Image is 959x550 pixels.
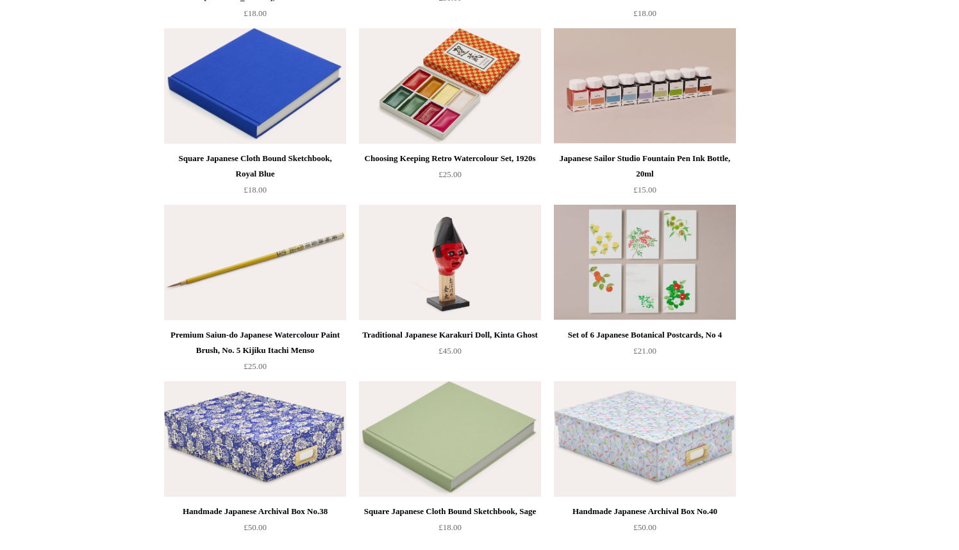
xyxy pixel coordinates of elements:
[554,205,736,320] img: Set of 6 Japanese Botanical Postcards, No 4
[164,381,346,497] img: Handmade Japanese Archival Box No.38
[554,205,736,320] a: Set of 6 Japanese Botanical Postcards, No 4 Set of 6 Japanese Botanical Postcards, No 4
[164,151,346,203] a: Square Japanese Cloth Bound Sketchbook, Royal Blue £18.00
[633,346,656,356] span: £21.00
[362,504,538,519] div: Square Japanese Cloth Bound Sketchbook, Sage
[362,327,538,343] div: Traditional Japanese Karakuri Doll, Kinta Ghost
[554,381,736,497] a: Handmade Japanese Archival Box No.40 Handmade Japanese Archival Box No.40
[557,151,733,182] div: Japanese Sailor Studio Fountain Pen Ink Bottle, 20ml
[359,205,541,320] img: Traditional Japanese Karakuri Doll, Kinta Ghost
[633,522,656,532] span: £50.00
[244,361,267,371] span: £25.00
[362,151,538,166] div: Choosing Keeping Retro Watercolour Set, 1920s
[438,169,462,179] span: £25.00
[244,185,267,194] span: £18.00
[633,8,656,18] span: £18.00
[554,151,736,203] a: Japanese Sailor Studio Fountain Pen Ink Bottle, 20ml £15.00
[164,28,346,144] img: Square Japanese Cloth Bound Sketchbook, Royal Blue
[554,28,736,144] a: Japanese Sailor Studio Fountain Pen Ink Bottle, 20ml Japanese Sailor Studio Fountain Pen Ink Bott...
[164,327,346,380] a: Premium Saiun-do Japanese Watercolour Paint Brush, No. 5 Kijiku Itachi Menso £25.00
[164,381,346,497] a: Handmade Japanese Archival Box No.38 Handmade Japanese Archival Box No.38
[164,205,346,320] a: Premium Saiun-do Japanese Watercolour Paint Brush, No. 5 Kijiku Itachi Menso Premium Saiun-do Jap...
[167,504,343,519] div: Handmade Japanese Archival Box No.38
[438,522,462,532] span: £18.00
[359,205,541,320] a: Traditional Japanese Karakuri Doll, Kinta Ghost Traditional Japanese Karakuri Doll, Kinta Ghost
[167,327,343,358] div: Premium Saiun-do Japanese Watercolour Paint Brush, No. 5 Kijiku Itachi Menso
[167,151,343,182] div: Square Japanese Cloth Bound Sketchbook, Royal Blue
[359,28,541,144] a: Choosing Keeping Retro Watercolour Set, 1920s Choosing Keeping Retro Watercolour Set, 1920s
[438,346,462,356] span: £45.00
[557,504,733,519] div: Handmade Japanese Archival Box No.40
[554,381,736,497] img: Handmade Japanese Archival Box No.40
[557,327,733,343] div: Set of 6 Japanese Botanical Postcards, No 4
[359,381,541,497] img: Square Japanese Cloth Bound Sketchbook, Sage
[244,522,267,532] span: £50.00
[633,185,656,194] span: £15.00
[359,327,541,380] a: Traditional Japanese Karakuri Doll, Kinta Ghost £45.00
[164,205,346,320] img: Premium Saiun-do Japanese Watercolour Paint Brush, No. 5 Kijiku Itachi Menso
[244,8,267,18] span: £18.00
[164,28,346,144] a: Square Japanese Cloth Bound Sketchbook, Royal Blue Square Japanese Cloth Bound Sketchbook, Royal ...
[359,381,541,497] a: Square Japanese Cloth Bound Sketchbook, Sage Square Japanese Cloth Bound Sketchbook, Sage
[554,327,736,380] a: Set of 6 Japanese Botanical Postcards, No 4 £21.00
[554,28,736,144] img: Japanese Sailor Studio Fountain Pen Ink Bottle, 20ml
[359,151,541,203] a: Choosing Keeping Retro Watercolour Set, 1920s £25.00
[359,28,541,144] img: Choosing Keeping Retro Watercolour Set, 1920s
